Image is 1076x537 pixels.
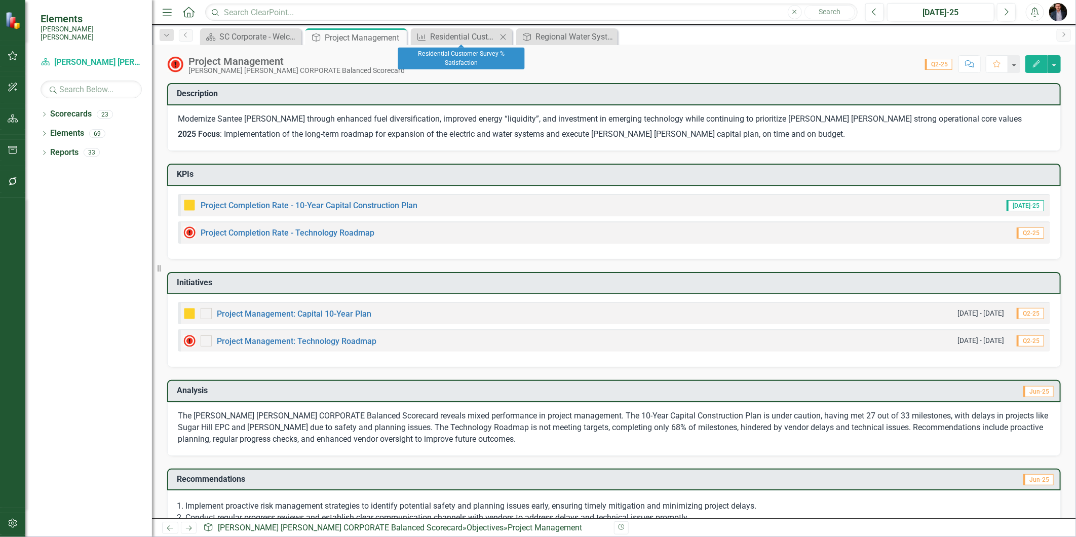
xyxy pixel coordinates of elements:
span: Q2-25 [1017,335,1044,347]
a: Residential Customer Survey % Satisfaction​ [413,30,497,43]
img: ClearPoint Strategy [5,12,23,29]
span: [DATE]-25 [1007,200,1044,211]
div: Project Management [325,31,404,44]
a: Project Management: Technology Roadmap [217,336,376,346]
img: Caution [183,308,196,320]
div: Project Management [188,56,405,67]
a: Project Management: Capital 10-Year Plan [217,309,371,319]
small: [DATE] - [DATE] [957,336,1004,346]
div: 69 [89,129,105,138]
h3: Analysis [177,386,612,395]
a: SC Corporate - Welcome to ClearPoint [203,30,299,43]
a: [PERSON_NAME] [PERSON_NAME] CORPORATE Balanced Scorecard [41,57,142,68]
a: Scorecards [50,108,92,120]
span: Q2-25 [925,59,952,70]
span: Elements [41,13,142,25]
a: Reports [50,147,79,159]
input: Search ClearPoint... [205,4,858,21]
div: 23 [97,110,113,119]
a: Project Completion Rate - 10-Year Capital Construction Plan [201,201,417,210]
button: [DATE]-25 [887,3,994,21]
div: Regional Water System (RWS) [535,30,615,43]
button: Search [804,5,855,19]
div: SC Corporate - Welcome to ClearPoint [219,30,299,43]
img: Caution [183,199,196,211]
small: [PERSON_NAME] [PERSON_NAME] [41,25,142,42]
img: Not Meeting Target [183,335,196,347]
div: [DATE]-25 [891,7,991,19]
span: Search [819,8,840,16]
span: Jun-25 [1023,386,1054,397]
p: Conduct regular progress reviews and establish clear communication channels with vendors to addre... [185,512,1050,524]
a: Elements [50,128,84,139]
span: Jun-25 [1023,474,1054,485]
img: Not Meeting Target [167,56,183,72]
h3: KPIs [177,170,1055,179]
h3: Initiatives [177,278,1055,287]
div: [PERSON_NAME] [PERSON_NAME] CORPORATE Balanced Scorecard [188,67,405,74]
img: Chris Amodeo [1049,3,1067,21]
p: The [PERSON_NAME] [PERSON_NAME] CORPORATE Balanced Scorecard reveals mixed performance in project... [178,410,1050,445]
p: : Implementation of the long-term roadmap for expansion of the electric and water systems and exe... [178,127,1050,140]
h3: Recommendations [177,475,779,484]
strong: 2025 Focus [178,129,220,139]
span: Q2-25 [1017,308,1044,319]
small: [DATE] - [DATE] [957,309,1004,318]
a: Project Completion Rate - Technology Roadmap [201,228,374,238]
div: 33 [84,148,100,157]
input: Search Below... [41,81,142,98]
a: Regional Water System (RWS) [519,30,615,43]
a: Objectives [467,523,504,532]
img: Not Meeting Target [183,226,196,239]
a: [PERSON_NAME] [PERSON_NAME] CORPORATE Balanced Scorecard [218,523,463,532]
h3: Description [177,89,1055,98]
p: Modernize Santee [PERSON_NAME] through enhanced fuel diversification, improved energy “liquidity”... [178,113,1050,127]
div: Residential Customer Survey % Satisfaction​ [430,30,497,43]
div: Project Management [508,523,582,532]
div: Residential Customer Survey % Satisfaction​ [398,48,525,69]
div: » » [203,522,606,534]
p: Implement proactive risk management strategies to identify potential safety and planning issues e... [185,501,1050,512]
span: Q2-25 [1017,227,1044,239]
